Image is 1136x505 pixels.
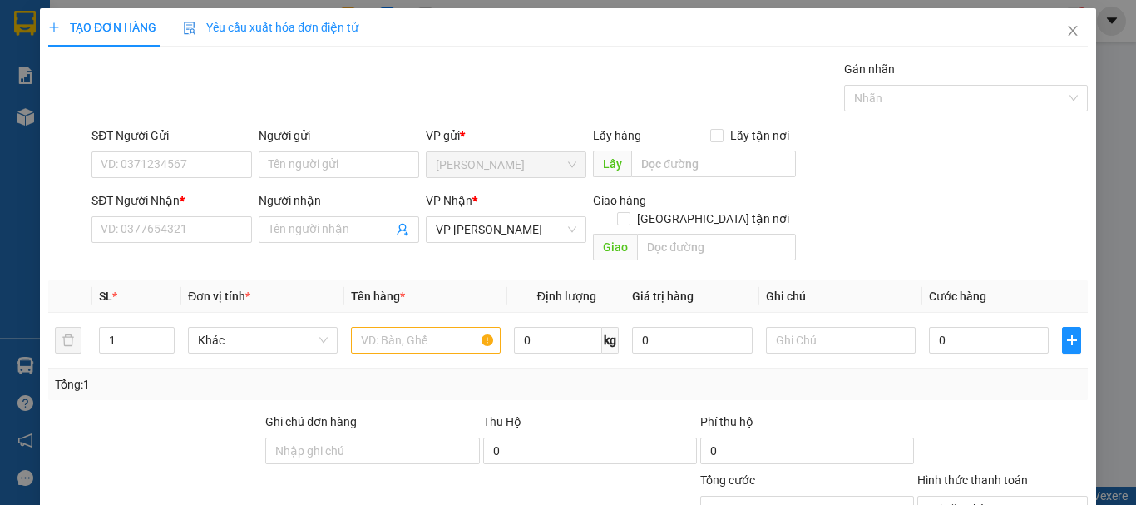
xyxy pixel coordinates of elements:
span: Thu Hộ [482,415,521,428]
input: VD: Bàn, Ghế [351,327,501,354]
div: 0559066813 [14,72,147,95]
span: plus [48,22,60,33]
span: up [161,330,170,340]
input: Ghi Chú [766,327,916,354]
input: 0 [632,327,752,354]
span: down [161,342,170,352]
span: VP Phan Rang [436,217,576,242]
button: Close [1050,8,1096,55]
div: CƯỜNG [14,52,147,72]
span: plus [1063,334,1080,347]
button: plus [1062,327,1081,354]
span: TẠO ĐƠN HÀNG [48,21,156,34]
span: Giá trị hàng [632,290,694,303]
span: Hồ Chí Minh [436,152,576,177]
span: Increase Value [156,328,174,340]
div: Tổng: 1 [55,375,440,394]
img: icon [183,22,196,35]
input: Ghi chú đơn hàng [265,438,479,464]
div: Người gửi [259,126,419,145]
span: Tên hàng [351,290,405,303]
div: HẬU [159,54,293,74]
span: Cước hàng [929,290,986,303]
span: Khác [198,328,328,353]
span: [GEOGRAPHIC_DATA] tận nơi [630,210,795,228]
div: 0377877713 [159,74,293,97]
input: Dọc đường [631,151,795,177]
th: Ghi chú [759,280,922,313]
span: Tổng cước [700,473,755,487]
span: Lấy [593,151,631,177]
span: SL [99,290,112,303]
span: Lấy hàng [593,129,641,142]
span: Lấy tận nơi [723,126,795,145]
span: user-add [396,223,409,236]
div: SĐT Người Nhận [91,191,252,210]
span: kg [602,327,619,354]
span: VP Nhận [426,194,472,207]
span: Yêu cầu xuất hóa đơn điện tử [183,21,358,34]
span: Đơn vị tính [188,290,250,303]
span: CC [156,107,176,125]
span: Giao [593,234,637,260]
div: VP gửi [426,126,586,145]
div: VP [PERSON_NAME] [159,14,293,54]
label: Ghi chú đơn hàng [265,415,357,428]
label: Gán nhãn [844,62,895,76]
div: SĐT Người Gửi [91,126,252,145]
label: Hình thức thanh toán [917,473,1028,487]
span: Gửi: [14,14,40,32]
span: Định lượng [536,290,595,303]
div: [PERSON_NAME] [14,14,147,52]
div: Người nhận [259,191,419,210]
div: Phí thu hộ [700,413,914,438]
input: Dọc đường [637,234,795,260]
span: Decrease Value [156,340,174,353]
span: Giao hàng [593,194,646,207]
span: Nhận: [159,16,199,33]
button: delete [55,327,81,354]
span: close [1066,24,1079,37]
